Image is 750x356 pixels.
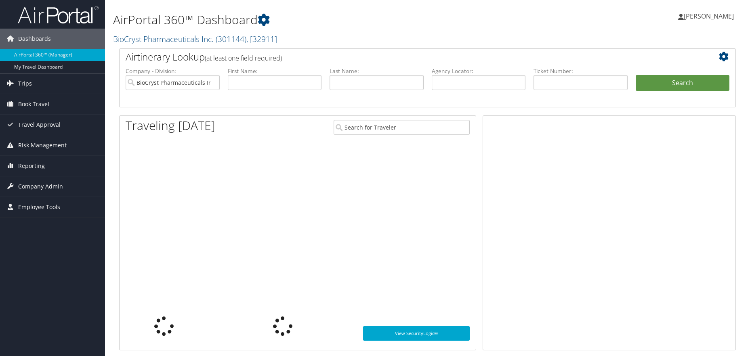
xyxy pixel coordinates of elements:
span: ( 301144 ) [216,34,246,44]
span: Employee Tools [18,197,60,217]
a: BioCryst Pharmaceuticals Inc. [113,34,277,44]
span: Reporting [18,156,45,176]
label: Company - Division: [126,67,220,75]
img: airportal-logo.png [18,5,99,24]
label: Agency Locator: [432,67,526,75]
span: Company Admin [18,176,63,197]
h1: Traveling [DATE] [126,117,215,134]
span: , [ 32911 ] [246,34,277,44]
label: Last Name: [330,67,424,75]
h1: AirPortal 360™ Dashboard [113,11,532,28]
input: Search for Traveler [334,120,470,135]
label: Ticket Number: [534,67,628,75]
a: [PERSON_NAME] [678,4,742,28]
a: View SecurityLogic® [363,326,470,341]
span: [PERSON_NAME] [684,12,734,21]
button: Search [636,75,730,91]
span: (at least one field required) [205,54,282,63]
span: Travel Approval [18,115,61,135]
label: First Name: [228,67,322,75]
span: Dashboards [18,29,51,49]
span: Risk Management [18,135,67,155]
h2: Airtinerary Lookup [126,50,678,64]
span: Trips [18,73,32,94]
span: Book Travel [18,94,49,114]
